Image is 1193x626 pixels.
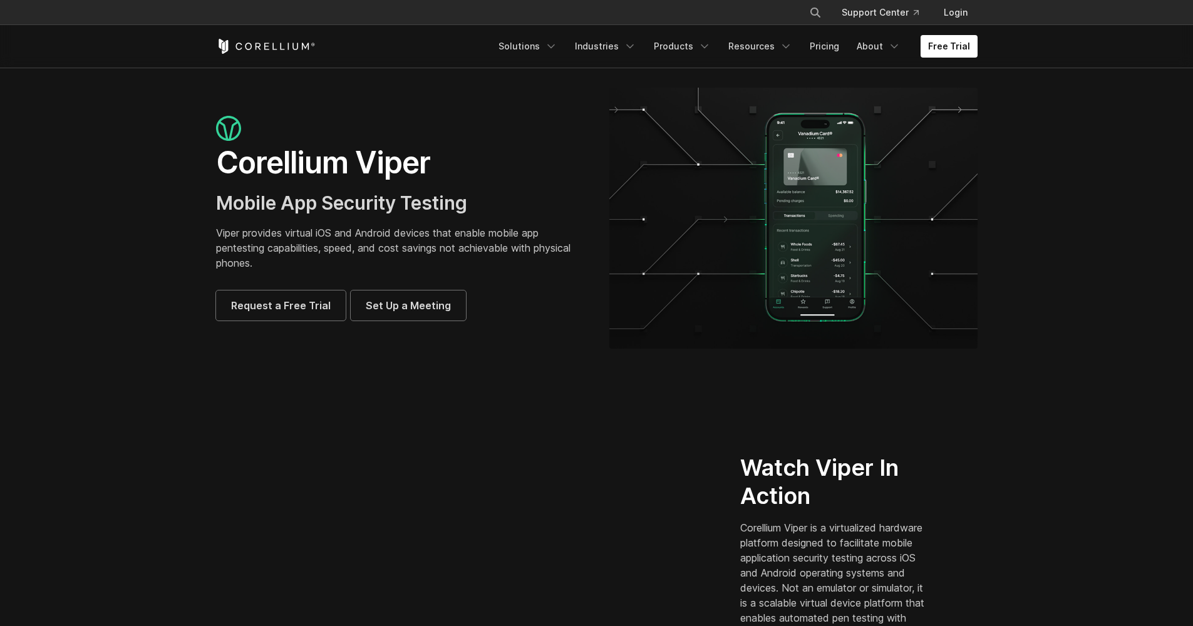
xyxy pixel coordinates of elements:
img: viper_icon_large [216,116,241,141]
a: Free Trial [921,35,978,58]
a: Pricing [802,35,847,58]
p: Viper provides virtual iOS and Android devices that enable mobile app pentesting capabilities, sp... [216,225,584,270]
span: Request a Free Trial [231,298,331,313]
a: Support Center [832,1,929,24]
h2: Watch Viper In Action [740,454,930,510]
a: Corellium Home [216,39,316,54]
a: Industries [567,35,644,58]
a: Products [646,35,718,58]
button: Search [804,1,827,24]
a: Resources [721,35,800,58]
a: Request a Free Trial [216,290,346,321]
h1: Corellium Viper [216,144,584,182]
a: About [849,35,908,58]
a: Login [934,1,978,24]
a: Solutions [491,35,565,58]
span: Set Up a Meeting [366,298,451,313]
span: Mobile App Security Testing [216,192,467,214]
img: viper_hero [609,88,978,349]
div: Navigation Menu [491,35,978,58]
div: Navigation Menu [794,1,978,24]
a: Set Up a Meeting [351,290,466,321]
